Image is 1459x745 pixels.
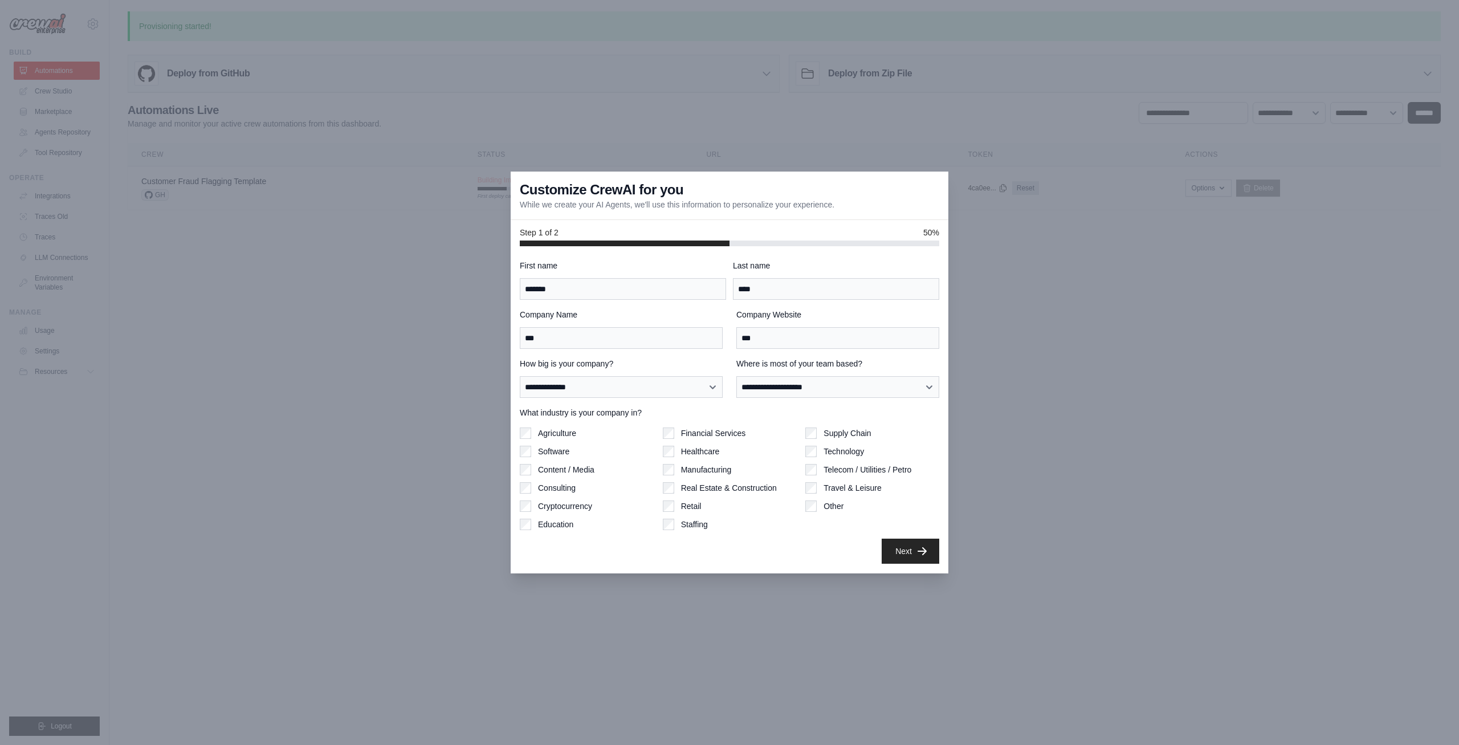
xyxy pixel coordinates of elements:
[520,407,939,418] label: What industry is your company in?
[520,309,723,320] label: Company Name
[520,199,834,210] p: While we create your AI Agents, we'll use this information to personalize your experience.
[824,464,911,475] label: Telecom / Utilities / Petro
[538,428,576,439] label: Agriculture
[882,539,939,564] button: Next
[681,500,702,512] label: Retail
[681,446,720,457] label: Healthcare
[520,227,559,238] span: Step 1 of 2
[736,309,939,320] label: Company Website
[824,500,843,512] label: Other
[538,519,573,530] label: Education
[520,358,723,369] label: How big is your company?
[681,519,708,530] label: Staffing
[538,464,594,475] label: Content / Media
[538,482,576,494] label: Consulting
[923,227,939,238] span: 50%
[733,260,939,271] label: Last name
[520,181,683,199] h3: Customize CrewAI for you
[538,446,569,457] label: Software
[538,500,592,512] label: Cryptocurrency
[681,428,746,439] label: Financial Services
[681,464,732,475] label: Manufacturing
[736,358,939,369] label: Where is most of your team based?
[824,482,881,494] label: Travel & Leisure
[681,482,777,494] label: Real Estate & Construction
[520,260,726,271] label: First name
[824,428,871,439] label: Supply Chain
[824,446,864,457] label: Technology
